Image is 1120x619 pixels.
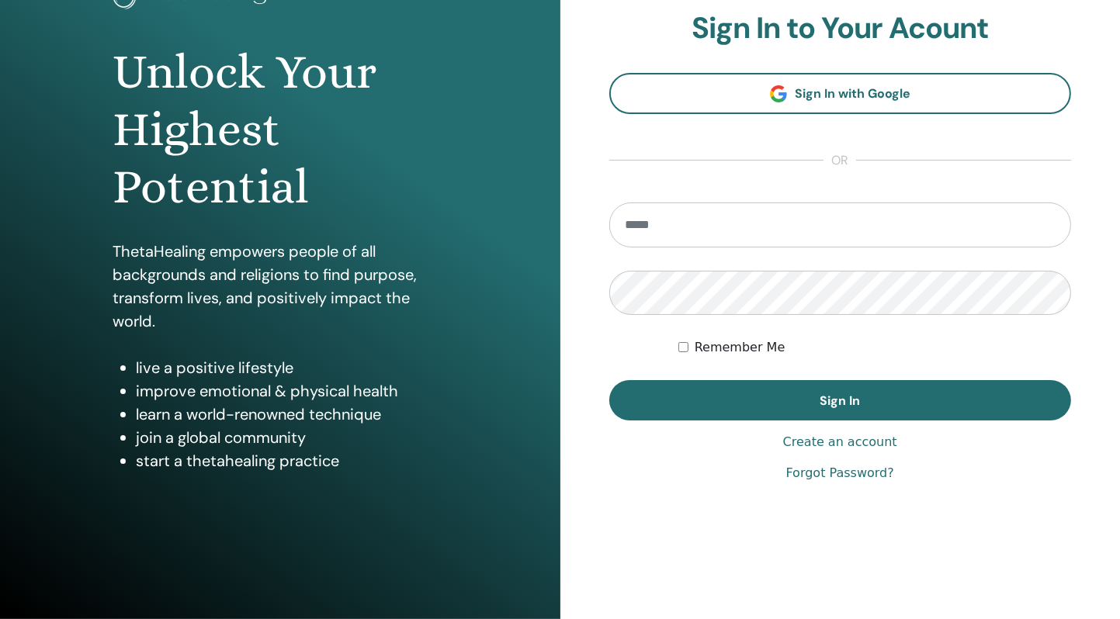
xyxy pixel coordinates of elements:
p: ThetaHealing empowers people of all backgrounds and religions to find purpose, transform lives, a... [113,240,447,333]
span: or [824,151,856,170]
label: Remember Me [695,338,785,357]
li: learn a world-renowned technique [136,403,447,426]
button: Sign In [609,380,1072,420]
span: Sign In with Google [795,85,910,102]
li: start a thetahealing practice [136,449,447,472]
a: Forgot Password? [786,464,894,482]
a: Sign In with Google [609,73,1072,114]
span: Sign In [820,392,860,409]
h2: Sign In to Your Acount [609,11,1072,47]
div: Keep me authenticated indefinitely or until I manually logout [678,338,1071,357]
li: improve emotional & physical health [136,379,447,403]
li: join a global community [136,426,447,449]
li: live a positive lifestyle [136,356,447,379]
a: Create an account [783,433,897,451]
h1: Unlock Your Highest Potential [113,43,447,216]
